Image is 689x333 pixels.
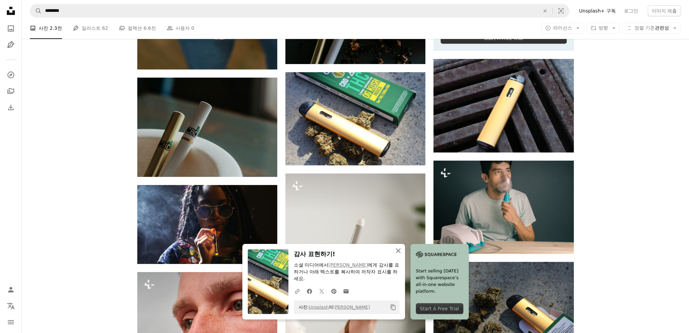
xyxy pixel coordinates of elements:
a: [PERSON_NAME] [328,262,368,268]
button: 방향 [587,23,620,34]
a: 솔방울 무리 [433,305,573,311]
button: 삭제 [538,4,552,17]
a: 홈 — Unsplash [4,4,18,19]
a: 컬렉션 6.6천 [119,18,156,39]
a: Twitter에 공유 [316,284,328,298]
span: Start selling [DATE] with Squarespace’s all-in-one website platform. [416,268,463,295]
button: 이미지 제출 [648,5,681,16]
span: 라이선스 [553,25,572,31]
span: 사진: 의 [295,302,370,313]
a: 검은 액자 선글라스를 쓴 여자 흡연 담배 [137,221,277,227]
img: file-1705255347840-230a6ab5bca9image [416,249,457,259]
div: Start A Free Trial [416,303,463,314]
span: 관련성 [634,25,669,32]
img: 지상에 담배 [285,72,425,165]
a: 이메일로 공유에 공유 [340,284,352,298]
a: 탐색 [4,68,18,82]
a: Start selling [DATE] with Squarespace’s all-in-one website platform.Start A Free Trial [410,244,469,319]
a: 로그인 / 가입 [4,283,18,296]
img: 흰색과 검은 색 샤피 마커 [137,78,277,177]
img: 검은 액자 선글라스를 쓴 여자 흡연 담배 [137,185,277,264]
a: 사진 [4,22,18,35]
span: 정렬 기준 [634,25,655,31]
button: 클립보드에 복사하기 [387,301,399,313]
a: 흰색과 검은 색 샤피 마커 [137,124,277,130]
span: 6.6천 [143,25,156,32]
a: Pinterest에 공유 [328,284,340,298]
a: 사용자 0 [167,18,194,39]
button: 메뉴 [4,315,18,329]
button: 정렬 기준관련성 [623,23,681,34]
span: 방향 [599,25,608,31]
a: 로그인 [620,5,642,16]
form: 사이트 전체에서 이미지 찾기 [30,4,569,18]
a: Facebook에 공유 [303,284,316,298]
button: 언어 [4,299,18,313]
img: 노란색과 검은 색 칼 [433,59,573,152]
a: 컬렉션 [4,84,18,98]
button: 시각적 검색 [553,4,569,17]
a: 일러스트 62 [73,18,108,39]
h3: 감사 표현하기! [294,249,400,259]
button: Unsplash 검색 [30,4,42,17]
a: 일러스트 [4,38,18,51]
img: 흡입기/분무기를 사용하는 청년의 초상화 [433,161,573,254]
p: 소셜 미디어에서 에게 감사를 표하거나 아래 텍스트를 복사하여 저작자 표시를 하세요. [294,262,400,282]
span: 62 [102,25,108,32]
button: 라이선스 [541,23,584,34]
a: 노란색과 검은 색 칼 [433,103,573,109]
a: [PERSON_NAME] [333,305,370,310]
a: Unsplash [309,305,329,310]
a: 흡입기/분무기를 사용하는 청년의 초상화 [433,204,573,210]
a: 다운로드 내역 [4,101,18,114]
a: Unsplash+ 구독 [575,5,620,16]
a: 지상에 담배 [285,116,425,122]
span: 0 [191,25,194,32]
